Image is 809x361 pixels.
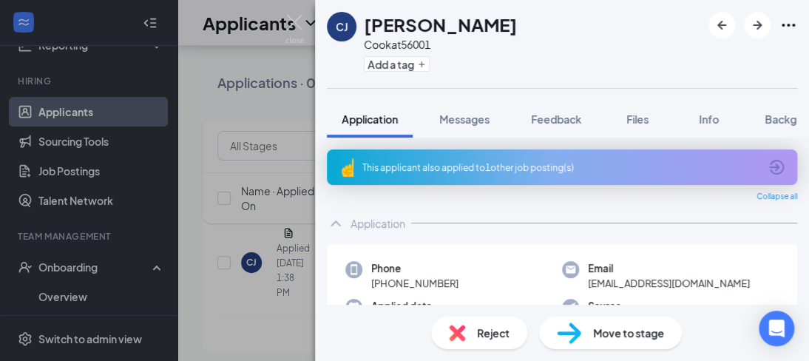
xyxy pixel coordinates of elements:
[626,112,649,126] span: Files
[362,161,759,174] div: This applicant also applied to 1 other job posting(s)
[477,325,510,341] span: Reject
[342,112,398,126] span: Application
[744,12,771,38] button: ArrowRight
[768,158,785,176] svg: ArrowCircle
[417,60,426,69] svg: Plus
[364,12,517,37] h1: [PERSON_NAME]
[336,19,348,34] div: CJ
[371,299,439,314] span: Applied date
[588,276,750,291] span: [EMAIL_ADDRESS][DOMAIN_NAME]
[713,16,731,34] svg: ArrowLeftNew
[371,276,458,291] span: [PHONE_NUMBER]
[351,216,405,231] div: Application
[759,311,794,346] div: Open Intercom Messenger
[593,325,664,341] span: Move to stage
[779,16,797,34] svg: Ellipses
[327,215,345,232] svg: ChevronUp
[699,112,719,126] span: Info
[708,12,735,38] button: ArrowLeftNew
[371,261,458,276] span: Phone
[588,261,750,276] span: Email
[364,37,517,52] div: Cook at 56001
[439,112,490,126] span: Messages
[756,191,797,203] span: Collapse all
[364,56,430,72] button: PlusAdd a tag
[531,112,581,126] span: Feedback
[748,16,766,34] svg: ArrowRight
[588,299,735,314] span: Source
